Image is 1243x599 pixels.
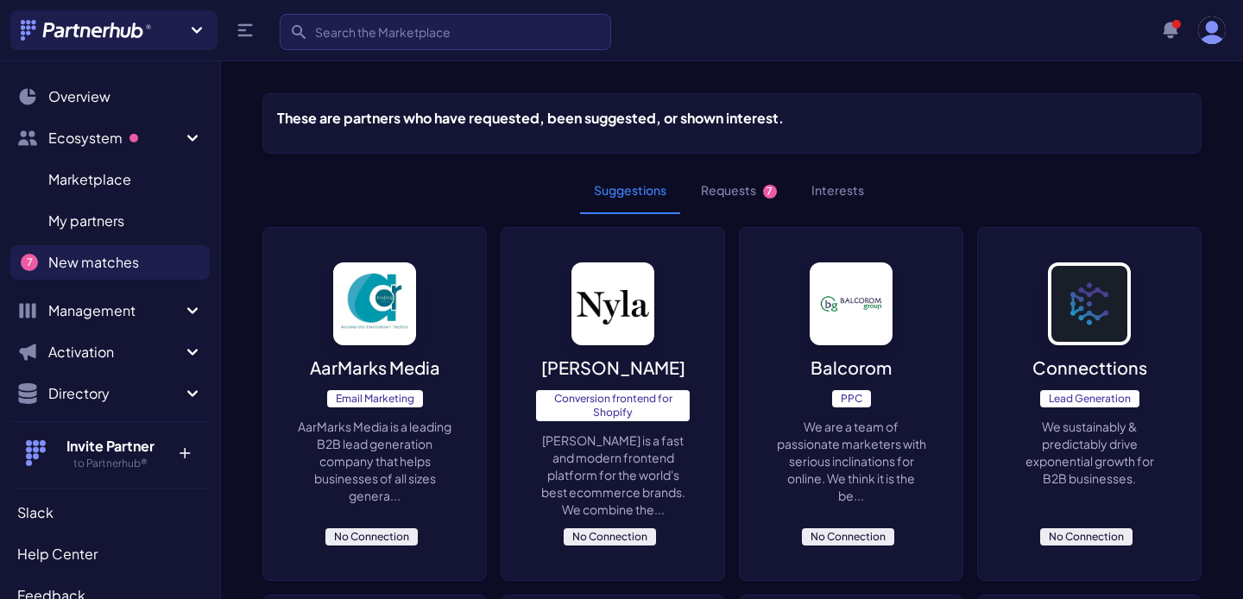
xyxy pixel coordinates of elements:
span: 7 [21,254,38,271]
a: image_alt BalcoromPPCWe are a team of passionate marketers with serious inclinations for online. ... [739,227,963,581]
p: Balcorom [811,356,892,380]
img: image_alt [571,262,654,345]
button: Activation [10,335,210,369]
span: Directory [48,383,182,404]
button: Management [10,293,210,328]
img: Partnerhub® Logo [21,20,153,41]
a: Overview [10,79,210,114]
span: New matches [48,252,139,273]
span: Lead Generation [1040,390,1139,407]
a: Slack [10,495,210,530]
a: image_alt [PERSON_NAME]Conversion frontend for Shopify[PERSON_NAME] is a fast and modern frontend... [501,227,725,581]
span: Marketplace [48,169,131,190]
a: image_alt AarMarks MediaEmail MarketingAarMarks Media is a leading B2B lead generation company th... [262,227,487,581]
a: Help Center [10,537,210,571]
span: No Connection [564,528,656,545]
span: Conversion frontend for Shopify [536,390,690,421]
img: image_alt [810,262,893,345]
p: [PERSON_NAME] [541,356,685,380]
span: 7 [763,185,777,199]
p: AarMarks Media [310,356,440,380]
span: No Connection [325,528,418,545]
button: Invite Partner to Partnerhub® + [10,421,210,484]
span: Activation [48,342,182,363]
span: Help Center [17,544,98,564]
button: Interests [798,167,878,214]
p: [PERSON_NAME] is a fast and modern frontend platform for the world's best ecommerce brands. We co... [536,432,690,518]
span: Email Marketing [327,390,423,407]
h4: Invite Partner [54,436,166,457]
span: No Connection [1040,528,1133,545]
span: No Connection [802,528,894,545]
img: image_alt [333,262,416,345]
input: Search the Marketplace [280,14,611,50]
span: Ecosystem [48,128,182,148]
button: Suggestions [580,167,680,214]
button: Requests [687,167,791,214]
span: Overview [48,86,110,107]
h5: to Partnerhub® [54,457,166,470]
p: + [166,436,203,463]
p: We are a team of passionate marketers with serious inclinations for online. We think it is the be... [774,418,928,504]
a: My partners [10,204,210,238]
span: PPC [832,390,871,407]
h5: These are partners who have requested, been suggested, or shown interest. [277,108,784,129]
button: Directory [10,376,210,411]
button: Ecosystem [10,121,210,155]
a: Marketplace [10,162,210,197]
span: Management [48,300,182,321]
a: New matches [10,245,210,280]
span: My partners [48,211,124,231]
p: AarMarks Media is a leading B2B lead generation company that helps businesses of all sizes genera... [298,418,451,504]
p: We sustainably & predictably drive exponential growth for B2B businesses. [1013,418,1166,487]
a: image_alt ConnecttionsLead GenerationWe sustainably & predictably drive exponential growth for B2... [977,227,1202,581]
img: image_alt [1048,262,1131,345]
img: user photo [1198,16,1226,44]
p: Connecttions [1032,356,1147,380]
span: Slack [17,502,54,523]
